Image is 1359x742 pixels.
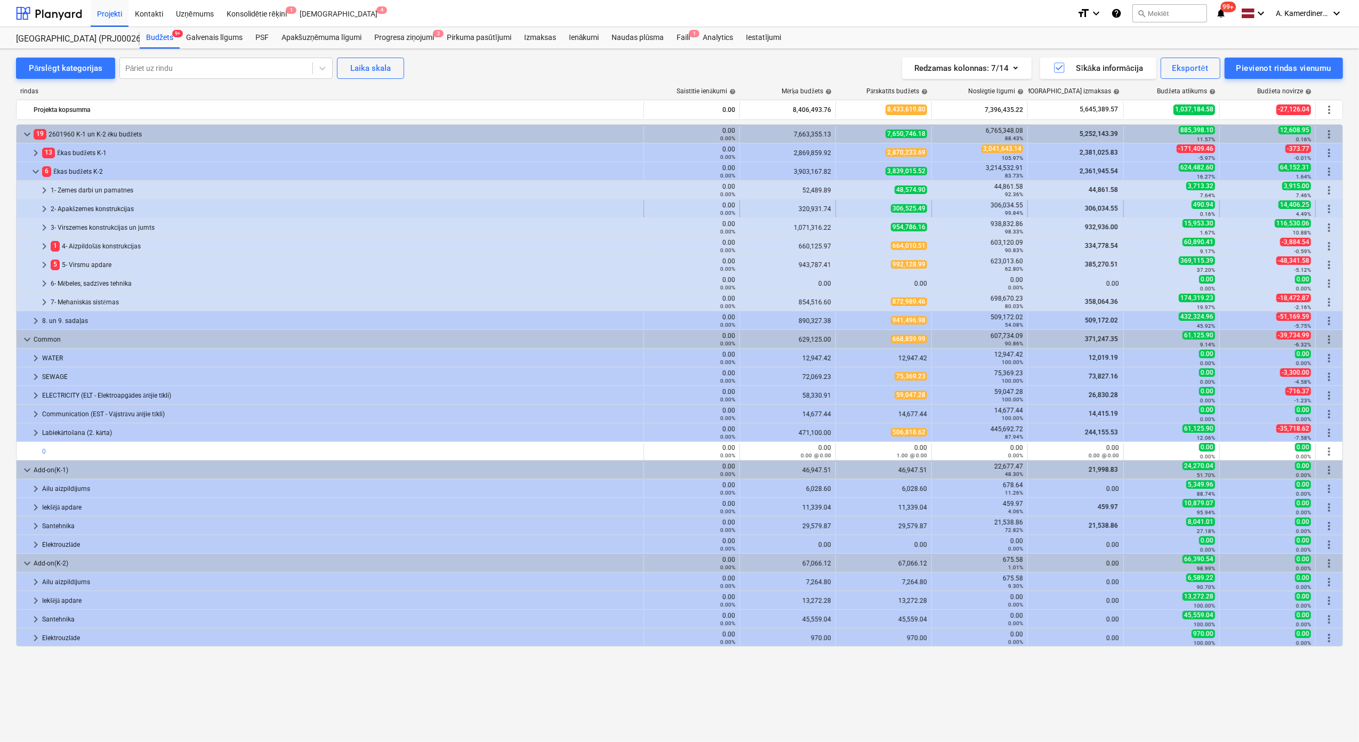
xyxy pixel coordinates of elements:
[337,58,404,79] button: Laika skala
[1294,304,1311,310] small: -2.16%
[1285,144,1311,153] span: -373.77
[648,295,735,310] div: 0.00
[1293,230,1311,236] small: 10.88%
[823,88,832,95] span: help
[51,260,60,270] span: 5
[140,27,180,49] div: Budžets
[1179,294,1215,302] span: 174,319.23
[1306,691,1359,742] iframe: Chat Widget
[1276,9,1329,18] span: A. Kamerdinerovs
[727,88,736,95] span: help
[1090,7,1103,20] i: keyboard_arrow_down
[744,243,831,250] div: 660,125.97
[38,277,51,290] span: keyboard_arrow_right
[51,241,60,251] span: 1
[720,247,735,253] small: 0.00%
[1186,182,1215,190] span: 3,713.32
[744,205,831,213] div: 320,931.74
[42,448,46,455] a: 0
[29,538,42,551] span: keyboard_arrow_right
[1005,322,1023,328] small: 54.08%
[172,30,183,37] span: 9+
[1179,126,1215,134] span: 885,398.10
[1005,341,1023,346] small: 90.86%
[648,220,735,235] div: 0.00
[696,27,739,49] a: Analytics
[1323,464,1336,477] span: Vairāk darbību
[1323,314,1336,327] span: Vairāk darbību
[782,87,832,95] div: Mērķa budžets
[1258,87,1312,95] div: Budžeta novirze
[1323,147,1336,159] span: Vairāk darbību
[38,184,51,197] span: keyboard_arrow_right
[1323,576,1336,588] span: Vairāk darbību
[21,464,34,477] span: keyboard_arrow_down
[1323,445,1336,458] span: Vairāk darbību
[915,61,1019,75] div: Redzamas kolonnas : 7/14
[1179,256,1215,265] span: 369,115.39
[936,183,1023,198] div: 44,861.58
[1323,352,1336,365] span: Vairāk darbību
[891,335,927,343] span: 668,859.99
[891,241,927,250] span: 664,010.51
[1040,58,1156,79] button: Sīkāka informācija
[16,58,115,79] button: Pārslēgt kategorijas
[886,148,927,157] span: 2,870,233.69
[1015,87,1120,95] div: [DEMOGRAPHIC_DATA] izmaksas
[866,87,928,95] div: Pārskatīts budžets
[562,27,606,49] a: Ienākumi
[1323,103,1336,116] span: Vairāk darbību
[720,173,735,179] small: 0.00%
[1084,317,1119,324] span: 509,172.02
[1278,200,1311,209] span: 14,406.25
[1199,350,1215,358] span: 0.00
[936,332,1023,347] div: 607,734.09
[1323,501,1336,514] span: Vairāk darbību
[1294,155,1311,161] small: -0.01%
[1161,58,1220,79] button: Eksportēt
[51,256,639,273] div: 5- Virsmu apdare
[34,101,639,118] div: Projekta kopsumma
[891,316,927,325] span: 941,496.98
[648,313,735,328] div: 0.00
[968,87,1024,95] div: Noslēgtie līgumi
[376,6,387,14] span: 4
[1323,296,1336,309] span: Vairāk darbību
[1183,238,1215,246] span: 60,890.41
[1295,350,1311,358] span: 0.00
[891,204,927,213] span: 306,525.49
[42,163,639,180] div: Ēkas budžets K-2
[1111,88,1120,95] span: help
[1132,4,1207,22] button: Meklēt
[51,182,639,199] div: 1- Zemes darbi un pamatnes
[886,130,927,138] span: 7,650,746.18
[42,144,639,162] div: Ēkas budžets K-1
[1172,61,1209,75] div: Eksportēt
[29,61,102,75] div: Pārslēgt kategorijas
[891,297,927,306] span: 872,989.46
[249,27,275,49] a: PSF
[29,613,42,626] span: keyboard_arrow_right
[677,87,736,95] div: Saistītie ienākumi
[29,352,42,365] span: keyboard_arrow_right
[29,482,42,495] span: keyboard_arrow_right
[720,154,735,160] small: 0.00%
[1323,203,1336,215] span: Vairāk darbību
[38,296,51,309] span: keyboard_arrow_right
[744,149,831,157] div: 2,869,859.92
[42,350,639,367] div: WATER
[29,501,42,514] span: keyboard_arrow_right
[744,187,831,194] div: 52,489.89
[1005,210,1023,216] small: 99.84%
[1177,144,1215,153] span: -171,409.46
[1278,126,1311,134] span: 12,608.95
[606,27,671,49] div: Naudas plūsma
[744,299,831,306] div: 854,516.60
[648,146,735,160] div: 0.00
[180,27,249,49] div: Galvenais līgums
[1084,242,1119,249] span: 334,778.54
[1323,259,1336,271] span: Vairāk darbību
[42,166,51,176] span: 6
[1002,359,1023,365] small: 100.00%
